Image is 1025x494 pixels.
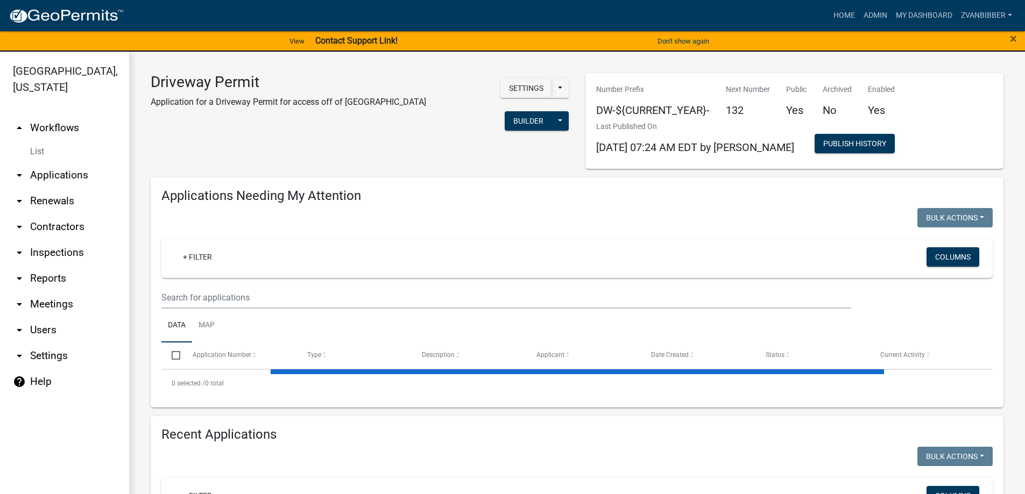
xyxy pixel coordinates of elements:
[161,427,993,442] h4: Recent Applications
[829,5,859,26] a: Home
[880,351,925,359] span: Current Activity
[536,351,564,359] span: Applicant
[192,309,221,343] a: Map
[315,35,398,46] strong: Contact Support Link!
[823,104,852,117] h5: No
[13,195,26,207] i: arrow_drop_down
[13,298,26,311] i: arrow_drop_down
[161,370,993,397] div: 0 total
[755,342,870,368] datatable-header-cell: Status
[161,342,182,368] datatable-header-cell: Select
[868,84,895,95] p: Enabled
[892,5,957,26] a: My Dashboard
[174,247,221,267] a: + Filter
[172,380,205,387] span: 0 selected /
[596,104,710,117] h5: DW-${CURRENT_YEAR}-
[815,140,895,148] wm-modal-confirm: Workflow Publish History
[927,247,979,267] button: Columns
[859,5,892,26] a: Admin
[726,104,770,117] h5: 132
[13,121,26,134] i: arrow_drop_up
[786,104,807,117] h5: Yes
[13,324,26,337] i: arrow_drop_down
[296,342,411,368] datatable-header-cell: Type
[505,111,552,131] button: Builder
[651,351,689,359] span: Date Created
[596,121,794,132] p: Last Published On
[285,32,309,50] a: View
[917,447,993,466] button: Bulk Actions
[870,342,985,368] datatable-header-cell: Current Activity
[151,73,426,91] h3: Driveway Permit
[726,84,770,95] p: Next Number
[13,220,26,233] i: arrow_drop_down
[596,141,794,154] span: [DATE] 07:24 AM EDT by [PERSON_NAME]
[641,342,755,368] datatable-header-cell: Date Created
[957,5,1016,26] a: zvanbibber
[151,96,426,109] p: Application for a Driveway Permit for access off of [GEOGRAPHIC_DATA]
[13,375,26,388] i: help
[193,351,251,359] span: Application Number
[182,342,296,368] datatable-header-cell: Application Number
[868,104,895,117] h5: Yes
[161,188,993,204] h4: Applications Needing My Attention
[1010,31,1017,46] span: ×
[161,287,851,309] input: Search for applications
[1010,32,1017,45] button: Close
[307,351,321,359] span: Type
[786,84,807,95] p: Public
[422,351,455,359] span: Description
[13,246,26,259] i: arrow_drop_down
[13,169,26,182] i: arrow_drop_down
[815,134,895,153] button: Publish History
[823,84,852,95] p: Archived
[13,349,26,362] i: arrow_drop_down
[412,342,526,368] datatable-header-cell: Description
[766,351,784,359] span: Status
[13,272,26,285] i: arrow_drop_down
[917,208,993,227] button: Bulk Actions
[596,84,710,95] p: Number Prefix
[161,309,192,343] a: Data
[526,342,641,368] datatable-header-cell: Applicant
[500,78,552,98] button: Settings
[653,32,713,50] button: Don't show again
